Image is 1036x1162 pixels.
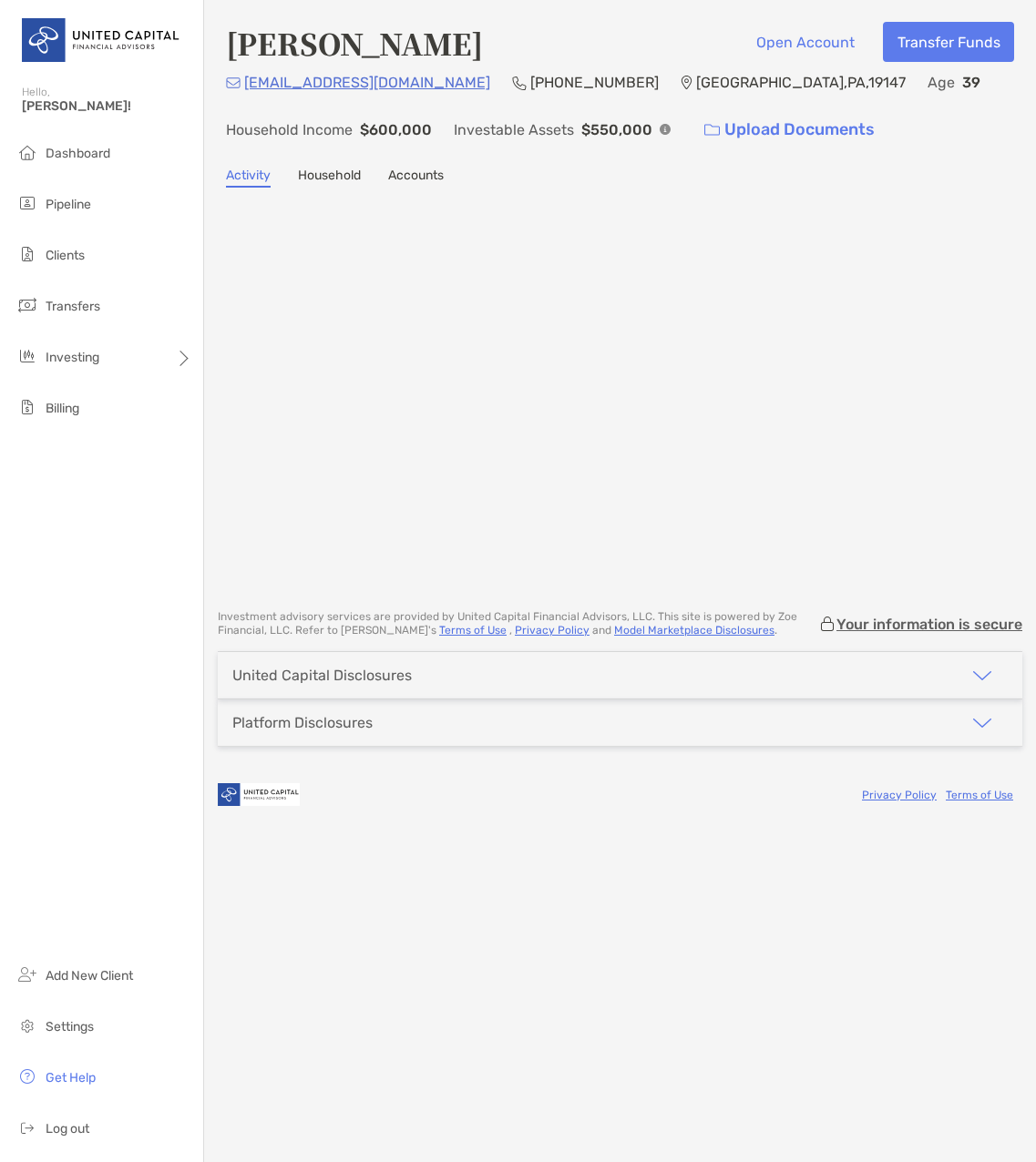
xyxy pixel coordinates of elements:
img: button icon [704,124,720,137]
img: Phone Icon [512,76,527,90]
img: Email Icon [226,77,241,88]
a: Privacy Policy [515,624,590,637]
p: Investment advisory services are provided by United Capital Financial Advisors, LLC . This site i... [218,610,818,637]
p: $600,000 [360,118,432,141]
span: Get Help [46,1070,96,1086]
img: get-help icon [16,1065,38,1087]
img: dashboard icon [16,141,38,163]
p: Household Income [226,118,353,141]
img: settings icon [16,1014,38,1036]
img: icon arrow [971,665,993,687]
span: Pipeline [46,197,91,212]
button: Open Account [742,22,868,62]
img: Info Icon [660,124,671,135]
p: Your information is secure [836,616,1022,633]
img: Location Icon [681,76,692,90]
a: Accounts [388,168,444,188]
a: Terms of Use [439,624,507,637]
span: Dashboard [46,146,110,161]
span: Clients [46,248,85,263]
p: [EMAIL_ADDRESS][DOMAIN_NAME] [244,71,490,94]
a: Household [298,168,361,188]
p: Investable Assets [454,118,574,141]
a: Model Marketplace Disclosures [614,624,774,637]
p: 39 [962,71,980,94]
img: logout icon [16,1116,38,1138]
span: Settings [46,1019,94,1035]
a: Upload Documents [692,110,887,149]
h4: [PERSON_NAME] [226,22,483,64]
span: Log out [46,1121,89,1137]
img: add_new_client icon [16,963,38,985]
span: Transfers [46,299,100,314]
img: transfers icon [16,294,38,316]
img: clients icon [16,243,38,265]
span: [PERSON_NAME]! [22,98,192,114]
span: Billing [46,401,79,416]
p: Age [928,71,955,94]
img: company logo [218,774,300,815]
p: [GEOGRAPHIC_DATA] , PA , 19147 [696,71,906,94]
p: $550,000 [581,118,652,141]
span: Add New Client [46,968,133,984]
button: Transfer Funds [883,22,1014,62]
div: United Capital Disclosures [232,667,412,684]
span: Investing [46,350,99,365]
a: Activity [226,168,271,188]
img: United Capital Logo [22,7,181,73]
img: billing icon [16,396,38,418]
p: [PHONE_NUMBER] [530,71,659,94]
a: Terms of Use [946,789,1013,801]
img: investing icon [16,345,38,367]
img: icon arrow [971,712,993,734]
a: Privacy Policy [862,789,937,801]
img: pipeline icon [16,192,38,214]
div: Platform Disclosures [232,714,373,731]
